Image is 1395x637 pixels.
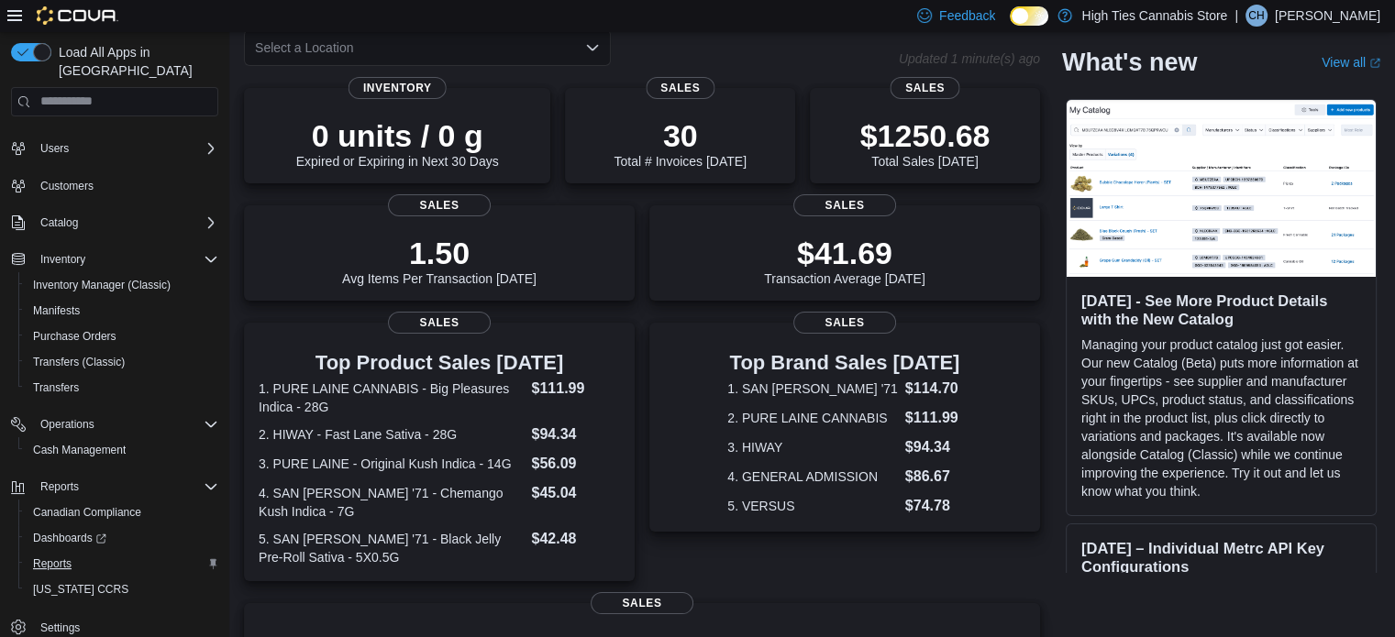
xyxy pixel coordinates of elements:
[342,235,537,286] div: Avg Items Per Transaction [DATE]
[18,577,226,602] button: [US_STATE] CCRS
[1081,335,1361,500] p: Managing your product catalog just got easier. Our new Catalog (Beta) puts more information at yo...
[33,248,93,270] button: Inventory
[33,413,102,435] button: Operations
[727,409,898,427] dt: 2. PURE LAINE CANNABIS
[33,212,85,234] button: Catalog
[40,252,85,267] span: Inventory
[905,495,962,517] dd: $74.78
[26,274,218,296] span: Inventory Manager (Classic)
[26,501,149,523] a: Canadian Compliance
[33,174,218,197] span: Customers
[4,474,226,500] button: Reports
[1010,26,1011,27] span: Dark Mode
[33,212,218,234] span: Catalog
[614,117,746,154] p: 30
[531,528,619,550] dd: $42.48
[259,484,524,521] dt: 4. SAN [PERSON_NAME] '71 - Chemango Kush Indica - 7G
[26,274,178,296] a: Inventory Manager (Classic)
[18,349,226,375] button: Transfers (Classic)
[33,380,79,395] span: Transfers
[860,117,991,169] div: Total Sales [DATE]
[727,467,898,486] dt: 4. GENERAL ADMISSION
[18,437,226,463] button: Cash Management
[26,325,218,347] span: Purchase Orders
[259,379,524,416] dt: 1. PURE LAINE CANNABIS - Big Pleasures Indica - 28G
[388,194,491,216] span: Sales
[26,527,218,549] span: Dashboards
[18,525,226,551] a: Dashboards
[26,300,87,322] a: Manifests
[40,179,94,193] span: Customers
[51,43,218,80] span: Load All Apps in [GEOGRAPHIC_DATA]
[591,592,693,614] span: Sales
[4,172,226,199] button: Customers
[33,556,72,571] span: Reports
[26,527,114,549] a: Dashboards
[1322,55,1380,70] a: View allExternal link
[18,272,226,298] button: Inventory Manager (Classic)
[18,298,226,324] button: Manifests
[727,497,898,515] dt: 5. VERSUS
[1010,6,1048,26] input: Dark Mode
[259,425,524,444] dt: 2. HIWAY - Fast Lane Sativa - 28G
[891,77,959,99] span: Sales
[388,312,491,334] span: Sales
[727,438,898,456] dt: 3. HIWAY
[259,455,524,473] dt: 3. PURE LAINE - Original Kush Indica - 14G
[26,578,218,600] span: Washington CCRS
[40,215,78,230] span: Catalog
[33,303,80,318] span: Manifests
[40,417,94,432] span: Operations
[531,378,619,400] dd: $111.99
[33,175,101,197] a: Customers
[4,210,226,236] button: Catalog
[614,117,746,169] div: Total # Invoices [DATE]
[33,329,116,344] span: Purchase Orders
[727,379,898,398] dt: 1. SAN [PERSON_NAME] '71
[33,248,218,270] span: Inventory
[764,235,925,286] div: Transaction Average [DATE]
[1081,539,1361,576] h3: [DATE] – Individual Metrc API Key Configurations
[4,247,226,272] button: Inventory
[531,453,619,475] dd: $56.09
[939,6,995,25] span: Feedback
[18,375,226,401] button: Transfers
[1369,58,1380,69] svg: External link
[860,117,991,154] p: $1250.68
[37,6,118,25] img: Cova
[26,439,133,461] a: Cash Management
[342,235,537,271] p: 1.50
[531,423,619,445] dd: $94.34
[33,137,76,159] button: Users
[259,530,524,566] dt: 5. SAN [PERSON_NAME] '71 - Black Jelly Pre-Roll Sativa - 5X0.5G
[33,531,106,545] span: Dashboards
[1275,5,1380,27] p: [PERSON_NAME]
[18,324,226,349] button: Purchase Orders
[26,351,132,373] a: Transfers (Classic)
[40,621,80,635] span: Settings
[33,505,141,520] span: Canadian Compliance
[26,439,218,461] span: Cash Management
[26,377,218,399] span: Transfers
[33,476,86,498] button: Reports
[40,141,69,156] span: Users
[4,412,226,437] button: Operations
[793,194,896,216] span: Sales
[531,482,619,504] dd: $45.04
[349,77,447,99] span: Inventory
[26,351,218,373] span: Transfers (Classic)
[1081,5,1227,27] p: High Ties Cannabis Store
[33,137,218,159] span: Users
[33,582,128,597] span: [US_STATE] CCRS
[26,553,218,575] span: Reports
[33,355,125,369] span: Transfers (Classic)
[899,51,1040,66] p: Updated 1 minute(s) ago
[18,500,226,525] button: Canadian Compliance
[585,40,600,55] button: Open list of options
[1246,5,1268,27] div: Cassidy Harding-Burch
[40,479,79,494] span: Reports
[26,300,218,322] span: Manifests
[26,325,124,347] a: Purchase Orders
[33,443,126,457] span: Cash Management
[905,436,962,458] dd: $94.34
